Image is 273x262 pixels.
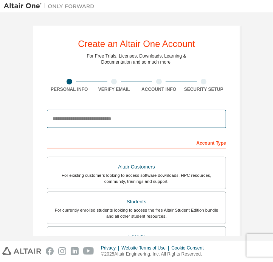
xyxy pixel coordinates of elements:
[83,247,94,255] img: youtube.svg
[46,247,54,255] img: facebook.svg
[121,245,171,251] div: Website Terms of Use
[101,245,121,251] div: Privacy
[101,251,208,257] p: © 2025 Altair Engineering, Inc. All Rights Reserved.
[58,247,66,255] img: instagram.svg
[52,207,221,219] div: For currently enrolled students looking to access the free Altair Student Edition bundle and all ...
[47,136,226,148] div: Account Type
[52,196,221,207] div: Students
[4,2,98,10] img: Altair One
[71,247,79,255] img: linkedin.svg
[171,245,208,251] div: Cookie Consent
[181,86,226,92] div: Security Setup
[47,86,92,92] div: Personal Info
[2,247,41,255] img: altair_logo.svg
[78,39,195,48] div: Create an Altair One Account
[52,162,221,172] div: Altair Customers
[87,53,186,65] div: For Free Trials, Licenses, Downloads, Learning & Documentation and so much more.
[136,86,181,92] div: Account Info
[52,172,221,184] div: For existing customers looking to access software downloads, HPC resources, community, trainings ...
[92,86,137,92] div: Verify Email
[52,231,221,242] div: Faculty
